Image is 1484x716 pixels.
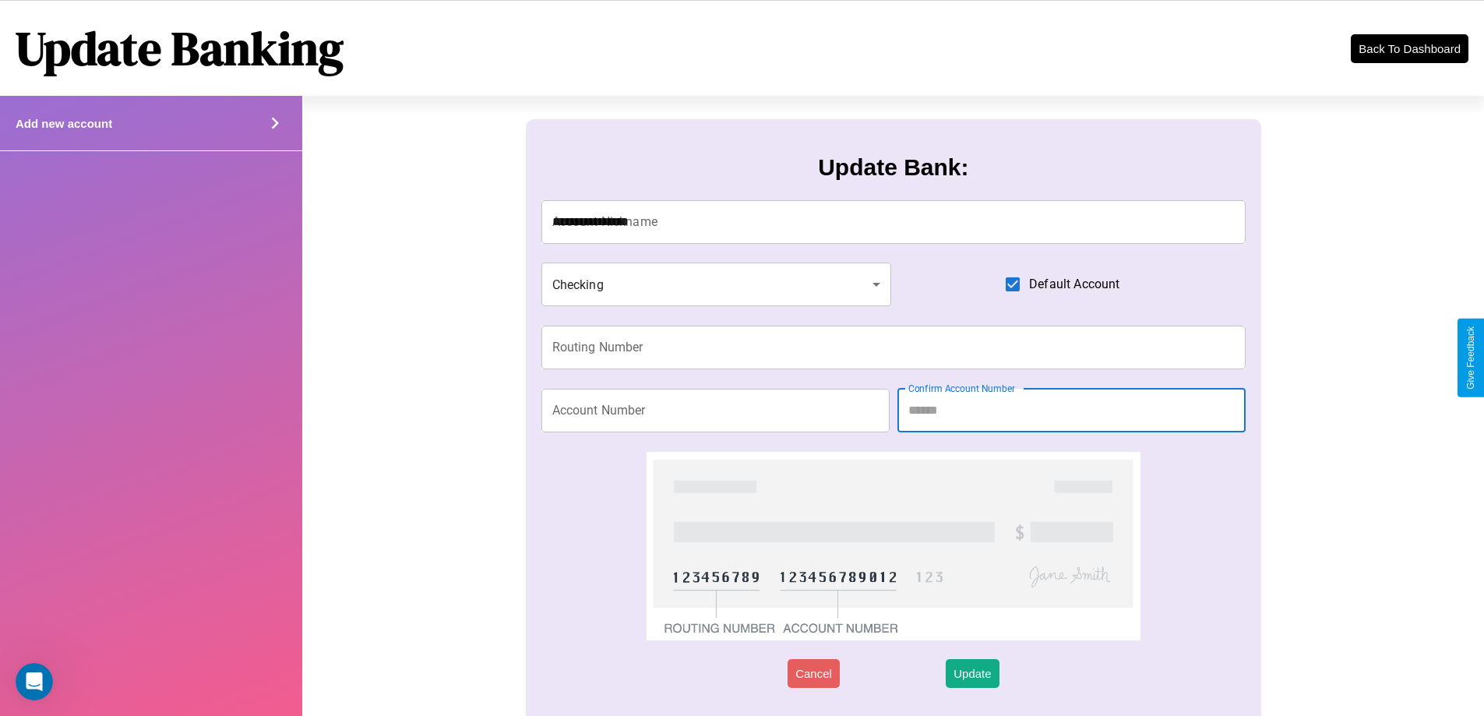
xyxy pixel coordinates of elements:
[908,382,1015,395] label: Confirm Account Number
[647,452,1140,640] img: check
[818,154,968,181] h3: Update Bank:
[16,663,53,700] iframe: Intercom live chat
[1351,34,1468,63] button: Back To Dashboard
[1465,326,1476,390] div: Give Feedback
[541,263,892,306] div: Checking
[788,659,840,688] button: Cancel
[16,117,112,130] h4: Add new account
[946,659,999,688] button: Update
[1029,275,1119,294] span: Default Account
[16,16,344,80] h1: Update Banking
